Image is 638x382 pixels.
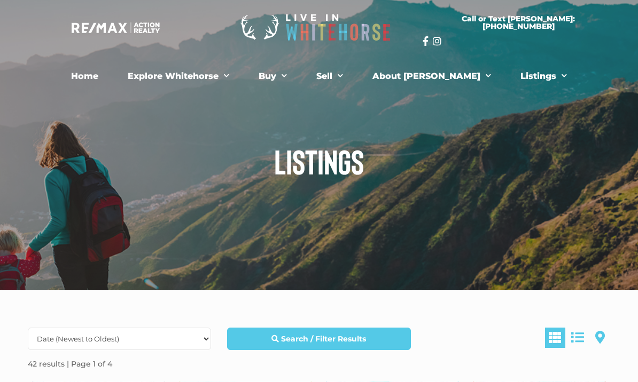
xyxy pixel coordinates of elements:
a: Explore Whitehorse [120,66,237,87]
a: Sell [308,66,351,87]
a: Call or Text [PERSON_NAME]: [PHONE_NUMBER] [423,9,614,36]
nav: Menu [25,66,613,87]
a: About [PERSON_NAME] [364,66,499,87]
h1: Listings [20,144,618,178]
a: Search / Filter Results [227,328,410,350]
span: Call or Text [PERSON_NAME]: [PHONE_NUMBER] [435,15,601,30]
strong: Search / Filter Results [281,334,366,344]
a: Listings [512,66,575,87]
strong: 42 results | Page 1 of 4 [28,359,112,369]
a: Home [63,66,106,87]
a: Buy [251,66,295,87]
